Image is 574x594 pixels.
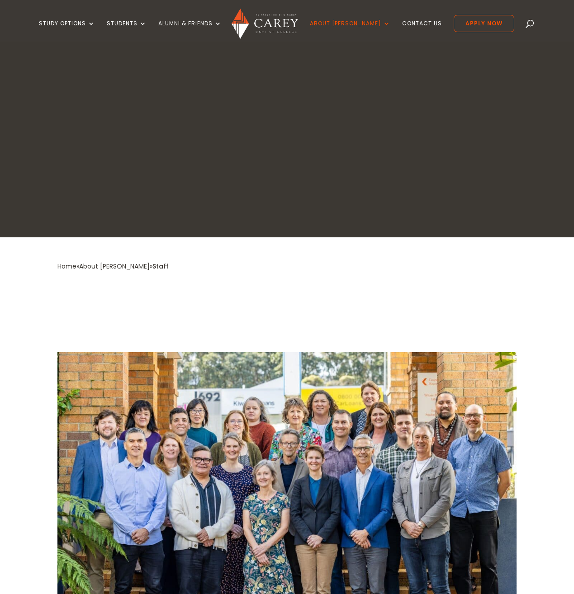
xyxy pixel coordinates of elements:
a: Students [107,20,147,42]
a: Apply Now [454,15,514,32]
a: Home [57,262,76,271]
a: Contact Us [402,20,442,42]
span: » » [57,262,169,271]
a: Study Options [39,20,95,42]
a: Alumni & Friends [158,20,222,42]
span: Staff [152,262,169,271]
a: About [PERSON_NAME] [79,262,150,271]
a: About [PERSON_NAME] [310,20,390,42]
img: Carey Baptist College [232,9,298,39]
